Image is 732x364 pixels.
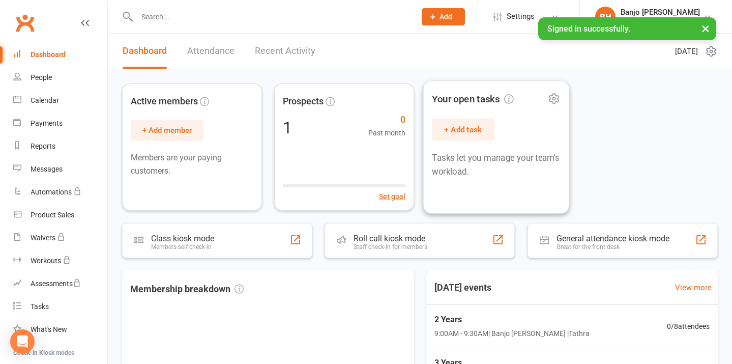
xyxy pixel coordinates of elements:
[130,283,244,295] h3: Membership breakdown
[131,94,198,109] span: Active members
[31,325,67,333] div: What's New
[151,243,214,250] div: Members self check-in
[131,151,253,177] p: Members are your paying customers.
[13,204,107,227] a: Product Sales
[10,329,35,354] div: Open Intercom Messenger
[621,17,700,26] div: The Family Gym
[434,328,590,339] span: 9:00AM - 9:30AM | Banjo [PERSON_NAME] | Tathra
[432,92,513,107] span: Your open tasks
[432,119,494,141] button: + Add task
[434,313,590,326] span: 2 Years
[696,17,715,39] button: ×
[354,243,427,250] div: Staff check-in for members
[354,234,427,243] div: Roll call kiosk mode
[31,211,74,219] div: Product Sales
[13,249,107,272] a: Workouts
[13,318,107,341] a: What's New
[426,278,500,297] h3: [DATE] events
[13,181,107,204] a: Automations
[557,243,669,250] div: Great for the front desk
[432,151,560,179] p: Tasks let you manage your team's workload.
[13,272,107,295] a: Assessments
[379,191,405,202] button: Set goal
[134,10,408,24] input: Search...
[422,8,465,25] button: Add
[31,165,63,173] div: Messages
[31,119,63,127] div: Payments
[675,45,698,58] span: [DATE]
[13,227,107,249] a: Waivers
[507,5,535,28] span: Settings
[187,34,235,69] a: Attendance
[31,96,59,104] div: Calendar
[283,120,292,136] div: 1
[31,234,55,242] div: Waivers
[31,142,55,150] div: Reports
[255,34,315,69] a: Recent Activity
[12,10,38,36] a: Clubworx
[621,8,700,17] div: Banjo [PERSON_NAME]
[31,188,72,196] div: Automations
[31,302,49,311] div: Tasks
[547,24,630,34] span: Signed in successfully.
[13,112,107,135] a: Payments
[151,234,214,243] div: Class kiosk mode
[675,282,712,294] a: View more
[667,321,710,332] span: 0 / 8 attendees
[13,89,107,112] a: Calendar
[595,7,616,27] div: BH
[440,13,452,21] span: Add
[283,94,324,109] span: Prospects
[557,234,669,243] div: General attendance kiosk mode
[31,50,66,59] div: Dashboard
[131,120,203,141] button: + Add member
[123,34,167,69] a: Dashboard
[368,127,405,138] span: Past month
[31,257,61,265] div: Workouts
[13,158,107,181] a: Messages
[31,279,81,288] div: Assessments
[13,295,107,318] a: Tasks
[31,73,52,81] div: People
[13,66,107,89] a: People
[13,43,107,66] a: Dashboard
[368,113,405,127] span: 0
[13,135,107,158] a: Reports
